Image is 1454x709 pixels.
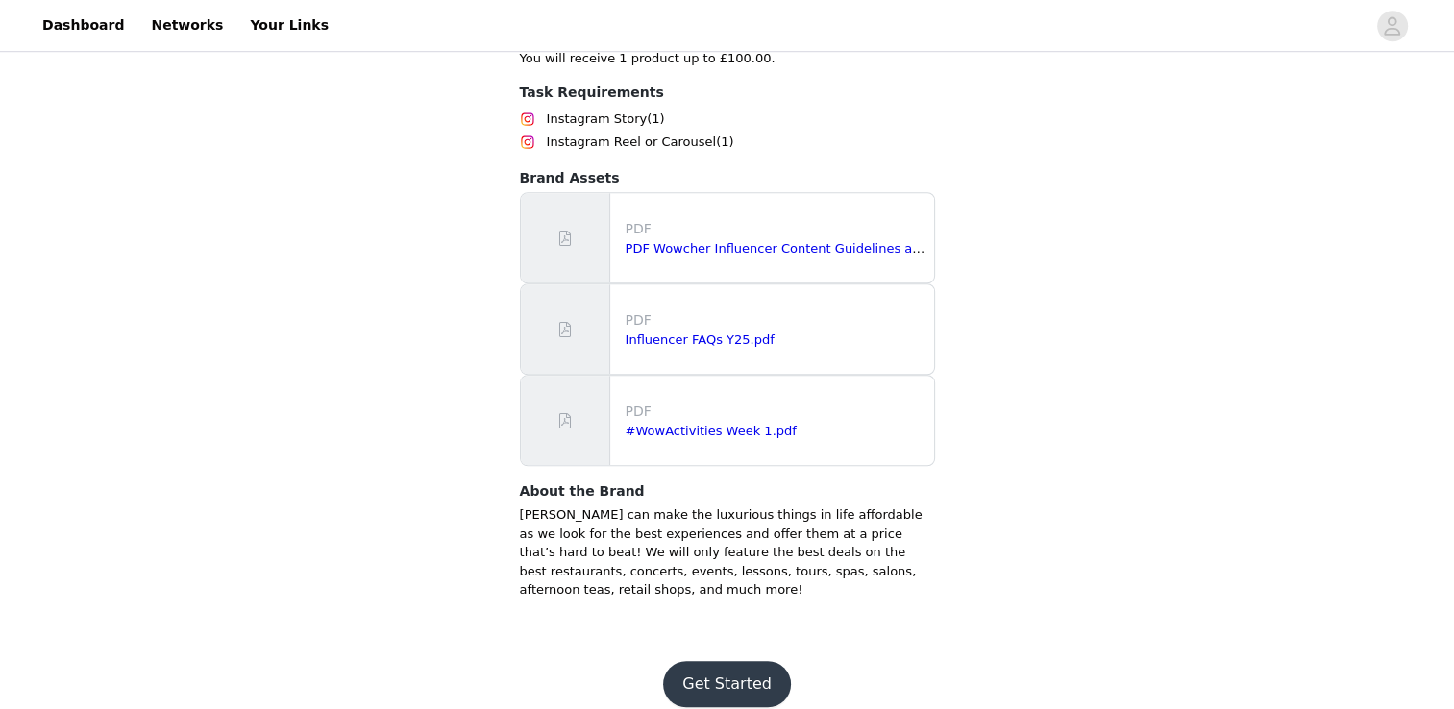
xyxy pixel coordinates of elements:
[520,168,935,188] h4: Brand Assets
[716,133,733,152] span: (1)
[520,505,935,599] p: [PERSON_NAME] can make the luxurious things in life affordable as we look for the best experience...
[626,332,775,347] a: Influencer FAQs Y25.pdf
[626,219,926,239] p: PDF
[520,49,935,68] p: You will receive 1 product up to £100.00.
[520,481,935,501] h4: About the Brand
[626,310,926,330] p: PDF
[31,4,136,47] a: Dashboard
[626,402,926,422] p: PDF
[626,424,797,438] a: #WowActivities Week 1.pdf
[547,110,648,129] span: Instagram Story
[1383,11,1401,41] div: avatar
[547,133,717,152] span: Instagram Reel or Carousel
[238,4,340,47] a: Your Links
[520,134,535,150] img: Instagram Icon
[520,111,535,127] img: Instagram Icon
[626,241,1058,256] a: PDF Wowcher Influencer Content Guidelines and Best Practise 12.pdf
[663,661,791,707] button: Get Started
[139,4,234,47] a: Networks
[520,83,935,103] h4: Task Requirements
[647,110,664,129] span: (1)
